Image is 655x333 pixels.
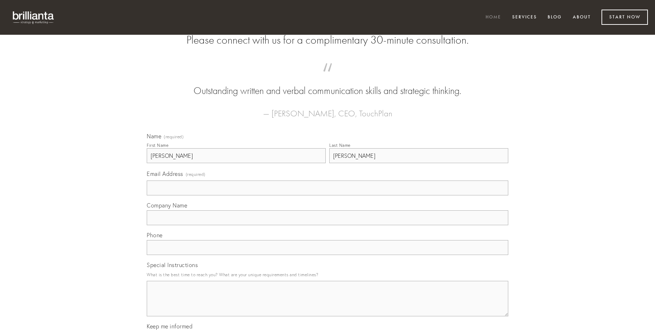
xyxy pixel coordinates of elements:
[543,12,566,23] a: Blog
[147,232,163,239] span: Phone
[147,261,198,268] span: Special Instructions
[158,70,497,84] span: “
[481,12,506,23] a: Home
[164,135,184,139] span: (required)
[147,33,508,47] h2: Please connect with us for a complimentary 30-minute consultation.
[147,270,508,279] p: What is the best time to reach you? What are your unique requirements and timelines?
[186,170,206,179] span: (required)
[147,323,192,330] span: Keep me informed
[329,143,351,148] div: Last Name
[147,202,187,209] span: Company Name
[158,70,497,98] blockquote: Outstanding written and verbal communication skills and strategic thinking.
[147,170,183,177] span: Email Address
[601,10,648,25] a: Start Now
[568,12,595,23] a: About
[158,98,497,121] figcaption: — [PERSON_NAME], CEO, TouchPlan
[147,133,161,140] span: Name
[508,12,542,23] a: Services
[7,7,60,28] img: brillianta - research, strategy, marketing
[147,143,168,148] div: First Name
